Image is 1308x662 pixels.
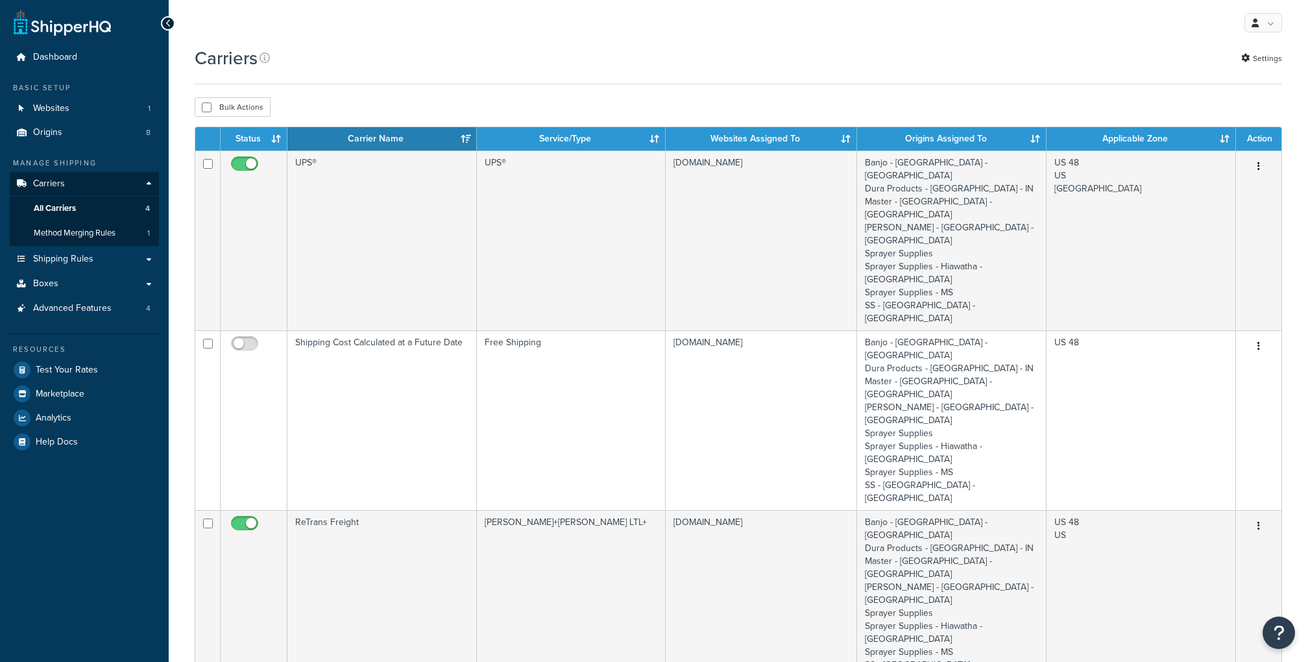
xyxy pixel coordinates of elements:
[1241,49,1282,67] a: Settings
[36,365,98,376] span: Test Your Rates
[1047,151,1236,330] td: US 48 US [GEOGRAPHIC_DATA]
[10,344,159,355] div: Resources
[147,228,150,239] span: 1
[10,82,159,93] div: Basic Setup
[36,389,84,400] span: Marketplace
[666,330,857,510] td: [DOMAIN_NAME]
[10,197,159,221] a: All Carriers 4
[148,103,151,114] span: 1
[287,151,477,330] td: UPS®
[33,254,93,265] span: Shipping Rules
[10,406,159,430] a: Analytics
[10,197,159,221] li: All Carriers
[221,127,287,151] th: Status: activate to sort column ascending
[287,127,477,151] th: Carrier Name: activate to sort column ascending
[195,45,258,71] h1: Carriers
[10,221,159,245] a: Method Merging Rules 1
[477,330,666,510] td: Free Shipping
[10,430,159,454] a: Help Docs
[10,358,159,382] a: Test Your Rates
[33,127,62,138] span: Origins
[10,297,159,321] a: Advanced Features 4
[10,172,159,246] li: Carriers
[1047,127,1236,151] th: Applicable Zone: activate to sort column ascending
[857,127,1047,151] th: Origins Assigned To: activate to sort column ascending
[857,330,1047,510] td: Banjo - [GEOGRAPHIC_DATA] - [GEOGRAPHIC_DATA] Dura Products - [GEOGRAPHIC_DATA] - IN Master - [GE...
[146,303,151,314] span: 4
[857,151,1047,330] td: Banjo - [GEOGRAPHIC_DATA] - [GEOGRAPHIC_DATA] Dura Products - [GEOGRAPHIC_DATA] - IN Master - [GE...
[10,172,159,196] a: Carriers
[33,303,112,314] span: Advanced Features
[10,97,159,121] a: Websites 1
[477,127,666,151] th: Service/Type: activate to sort column ascending
[10,45,159,69] a: Dashboard
[195,97,271,117] button: Bulk Actions
[10,297,159,321] li: Advanced Features
[10,121,159,145] a: Origins 8
[1236,127,1281,151] th: Action
[33,52,77,63] span: Dashboard
[666,127,857,151] th: Websites Assigned To: activate to sort column ascending
[10,97,159,121] li: Websites
[10,247,159,271] a: Shipping Rules
[146,127,151,138] span: 8
[477,151,666,330] td: UPS®
[14,10,111,36] a: ShipperHQ Home
[666,151,857,330] td: [DOMAIN_NAME]
[34,203,76,214] span: All Carriers
[1263,617,1295,649] button: Open Resource Center
[1047,330,1236,510] td: US 48
[10,121,159,145] li: Origins
[10,158,159,169] div: Manage Shipping
[145,203,150,214] span: 4
[33,278,58,289] span: Boxes
[287,330,477,510] td: Shipping Cost Calculated at a Future Date
[33,103,69,114] span: Websites
[34,228,115,239] span: Method Merging Rules
[36,437,78,448] span: Help Docs
[10,272,159,296] a: Boxes
[10,221,159,245] li: Method Merging Rules
[36,413,71,424] span: Analytics
[33,178,65,190] span: Carriers
[10,382,159,406] a: Marketplace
